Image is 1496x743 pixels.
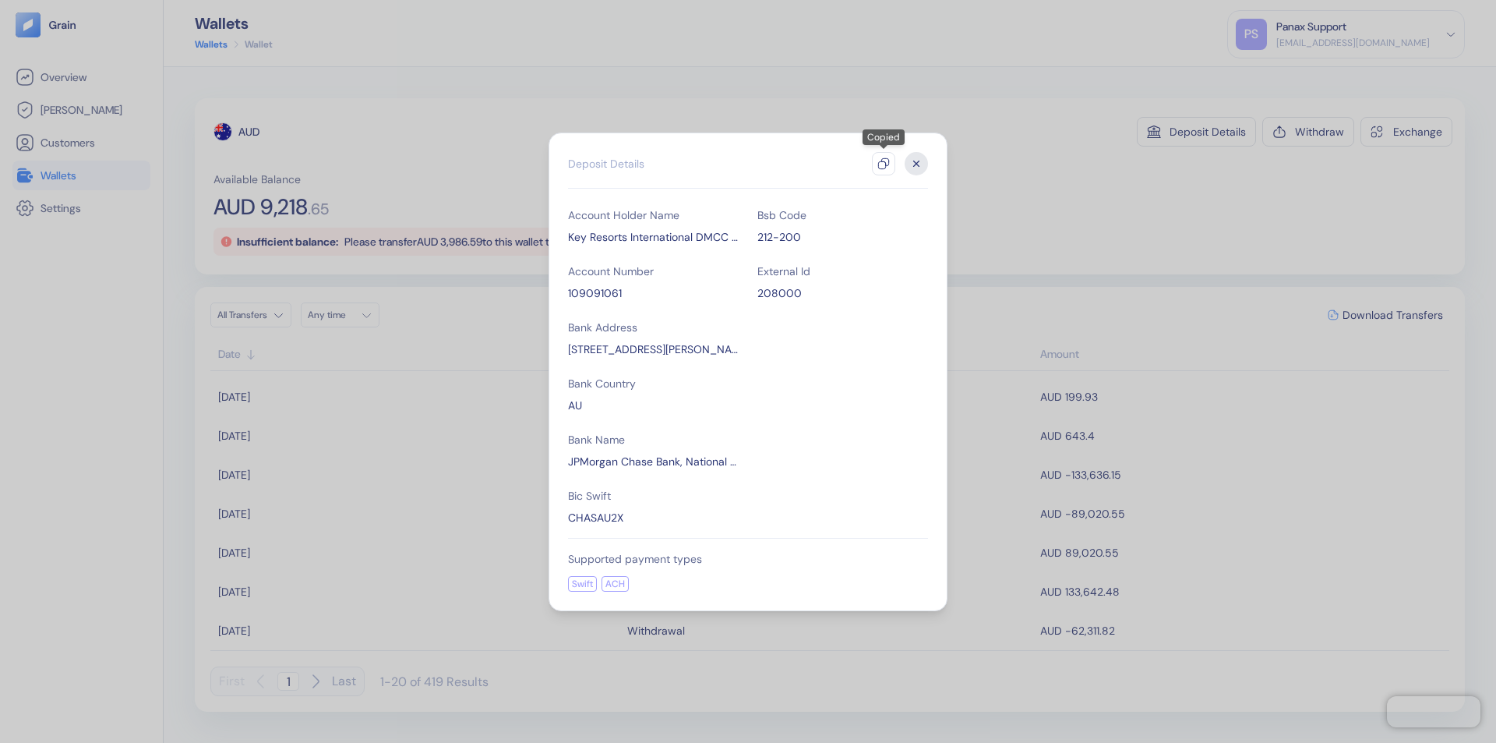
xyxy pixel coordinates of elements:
div: Bic Swift [568,488,739,504]
div: AU [568,398,739,413]
div: Bank Country [568,376,739,391]
div: 109091061 [568,285,739,301]
div: Copied [863,129,905,145]
div: Account Holder Name [568,207,739,223]
div: Supported payment types [568,551,928,567]
div: ACH [602,576,629,592]
div: CHASAU2X [568,510,739,525]
div: JPMorgan Chase Bank, National Association [568,454,739,469]
div: Bank Address [568,320,739,335]
div: Key Resorts International DMCC TransferMate [568,229,739,245]
div: External Id [757,264,928,279]
div: Account Number [568,264,739,279]
div: Level 35, 259 George St, Sydney, New South Wales 2000, Australia [568,341,739,357]
div: 208000 [757,285,928,301]
div: Bsb Code [757,207,928,223]
div: Swift [568,576,597,592]
div: Deposit Details [568,156,644,172]
div: 212-200 [757,229,928,245]
div: Bank Name [568,432,739,448]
